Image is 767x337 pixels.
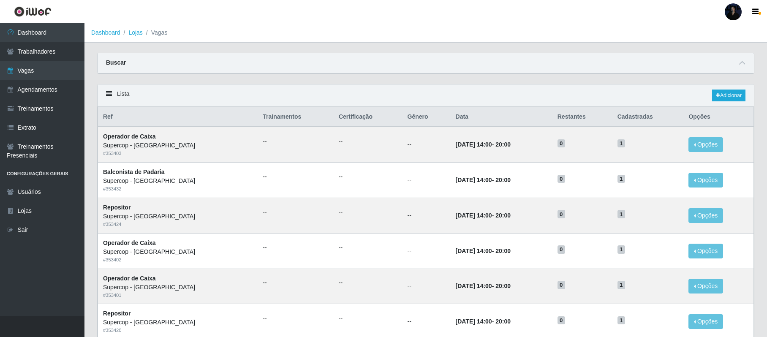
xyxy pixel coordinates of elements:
[103,239,156,246] strong: Operador de Caixa
[617,245,625,254] span: 1
[263,208,329,217] ul: --
[103,318,253,327] div: Supercop - [GEOGRAPHIC_DATA]
[558,316,565,325] span: 0
[128,29,142,36] a: Lojas
[98,84,754,107] div: Lista
[552,107,612,127] th: Restantes
[103,327,253,334] div: # 353420
[617,175,625,183] span: 1
[103,141,253,150] div: Supercop - [GEOGRAPHIC_DATA]
[103,168,165,175] strong: Balconista de Padaria
[688,208,723,223] button: Opções
[84,23,767,43] nav: breadcrumb
[688,314,723,329] button: Opções
[263,278,329,287] ul: --
[143,28,168,37] li: Vagas
[403,127,451,162] td: --
[103,275,156,282] strong: Operador de Caixa
[617,281,625,289] span: 1
[14,6,52,17] img: CoreUI Logo
[456,318,492,325] time: [DATE] 14:00
[339,172,397,181] ul: --
[558,281,565,289] span: 0
[263,172,329,181] ul: --
[456,177,511,183] strong: -
[456,247,511,254] strong: -
[339,243,397,252] ul: --
[683,107,753,127] th: Opções
[334,107,403,127] th: Certificação
[688,173,723,188] button: Opções
[339,208,397,217] ul: --
[456,141,511,148] strong: -
[103,212,253,221] div: Supercop - [GEOGRAPHIC_DATA]
[103,177,253,185] div: Supercop - [GEOGRAPHIC_DATA]
[258,107,334,127] th: Trainamentos
[495,283,511,289] time: 20:00
[495,212,511,219] time: 20:00
[456,283,492,289] time: [DATE] 14:00
[688,137,723,152] button: Opções
[456,212,492,219] time: [DATE] 14:00
[103,185,253,193] div: # 353432
[103,283,253,292] div: Supercop - [GEOGRAPHIC_DATA]
[558,175,565,183] span: 0
[495,177,511,183] time: 20:00
[403,269,451,304] td: --
[558,210,565,218] span: 0
[339,278,397,287] ul: --
[106,59,126,66] strong: Buscar
[617,316,625,325] span: 1
[263,314,329,323] ul: --
[456,212,511,219] strong: -
[403,198,451,233] td: --
[558,245,565,254] span: 0
[456,141,492,148] time: [DATE] 14:00
[456,318,511,325] strong: -
[263,137,329,146] ul: --
[103,221,253,228] div: # 353424
[103,247,253,256] div: Supercop - [GEOGRAPHIC_DATA]
[617,210,625,218] span: 1
[403,233,451,269] td: --
[403,107,451,127] th: Gênero
[688,244,723,258] button: Opções
[103,133,156,140] strong: Operador de Caixa
[91,29,120,36] a: Dashboard
[103,292,253,299] div: # 353401
[451,107,552,127] th: Data
[456,177,492,183] time: [DATE] 14:00
[495,247,511,254] time: 20:00
[339,137,397,146] ul: --
[339,314,397,323] ul: --
[612,107,684,127] th: Cadastradas
[103,204,131,211] strong: Repositor
[456,247,492,254] time: [DATE] 14:00
[558,139,565,148] span: 0
[456,283,511,289] strong: -
[688,279,723,294] button: Opções
[495,141,511,148] time: 20:00
[617,139,625,148] span: 1
[98,107,258,127] th: Ref
[103,256,253,264] div: # 353402
[712,90,745,101] a: Adicionar
[103,310,131,317] strong: Repositor
[103,150,253,157] div: # 353403
[403,163,451,198] td: --
[495,318,511,325] time: 20:00
[263,243,329,252] ul: --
